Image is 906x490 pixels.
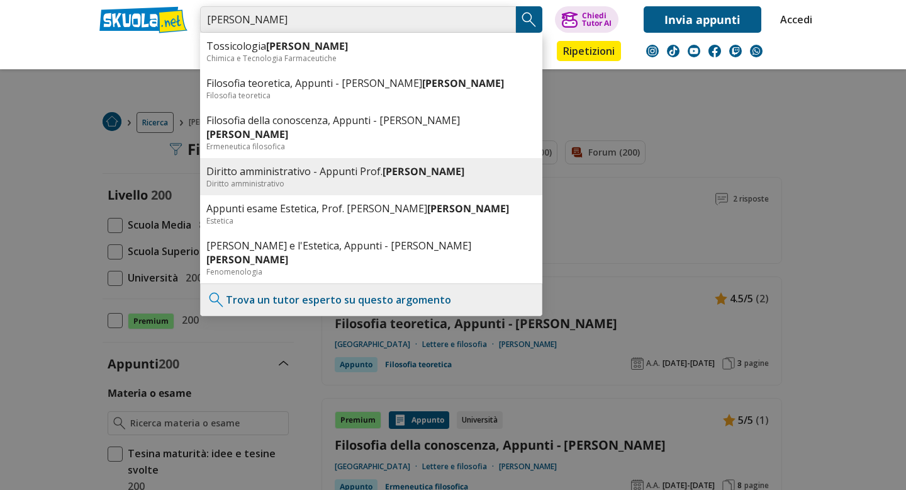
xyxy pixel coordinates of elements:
a: Ripetizioni [557,41,621,61]
a: Appunti esame Estetica, Prof. [PERSON_NAME][PERSON_NAME] [206,202,536,215]
a: Diritto amministrativo - Appunti Prof.[PERSON_NAME] [206,164,536,178]
a: [PERSON_NAME] e l'Estetica, Appunti - [PERSON_NAME][PERSON_NAME] [206,239,536,266]
div: Filosofia teoretica [206,90,536,101]
b: [PERSON_NAME] [422,76,504,90]
img: Trova un tutor esperto [207,290,226,309]
img: Cerca appunti, riassunti o versioni [520,10,539,29]
b: [PERSON_NAME] [383,164,464,178]
div: Diritto amministrativo [206,178,536,189]
a: Invia appunti [644,6,761,33]
div: Chimica e Tecnologia Farmaceutiche [206,53,536,64]
img: twitch [729,45,742,57]
img: facebook [708,45,721,57]
a: Accedi [780,6,807,33]
b: [PERSON_NAME] [427,202,509,215]
img: youtube [688,45,700,57]
div: Fenomenologia [206,266,536,277]
b: [PERSON_NAME] [206,253,288,266]
a: Filosofia della conoscenza, Appunti - [PERSON_NAME][PERSON_NAME] [206,113,536,141]
a: Appunti [197,41,254,64]
div: Chiedi Tutor AI [582,12,612,27]
img: WhatsApp [750,45,763,57]
button: Search Button [516,6,542,33]
b: [PERSON_NAME] [206,127,288,141]
a: Trova un tutor esperto su questo argomento [226,293,451,307]
button: ChiediTutor AI [555,6,618,33]
b: [PERSON_NAME] [266,39,348,53]
a: Filosofia teoretica, Appunti - [PERSON_NAME][PERSON_NAME] [206,76,536,90]
div: Estetica [206,215,536,226]
div: Ermeneutica filosofica [206,141,536,152]
input: Cerca appunti, riassunti o versioni [200,6,516,33]
a: Tossicologia[PERSON_NAME] [206,39,536,53]
img: instagram [646,45,659,57]
img: tiktok [667,45,679,57]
